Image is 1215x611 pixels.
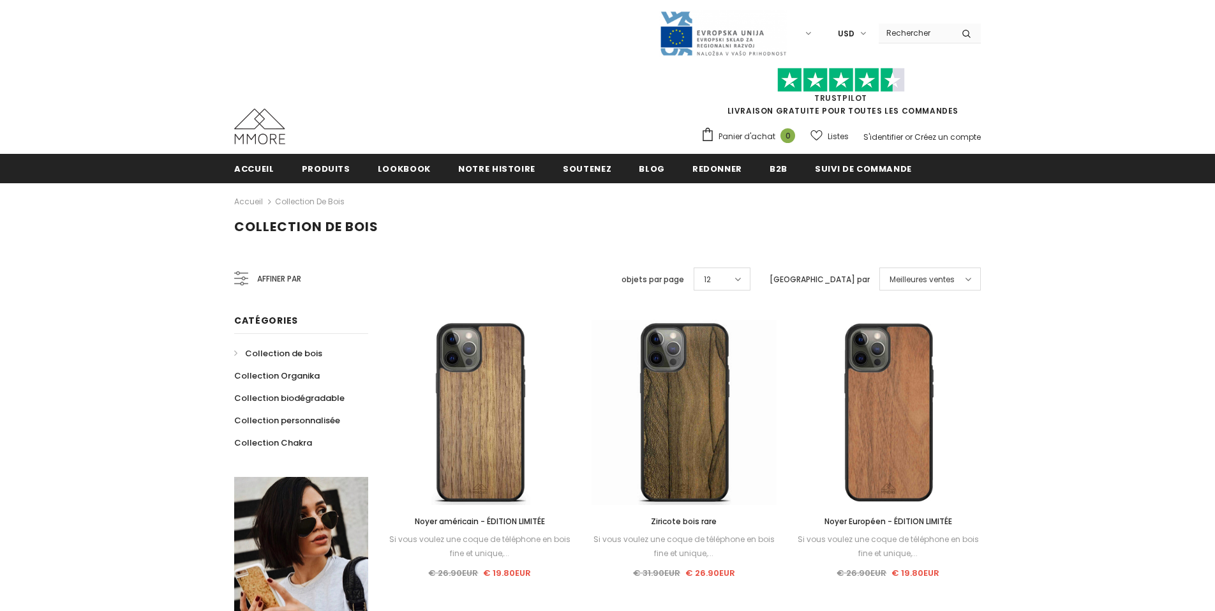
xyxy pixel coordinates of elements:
a: Notre histoire [458,154,535,183]
span: 0 [780,128,795,143]
span: Produits [302,163,350,175]
a: Collection Chakra [234,432,312,454]
span: € 26.90EUR [685,567,735,579]
a: TrustPilot [814,93,867,103]
span: € 26.90EUR [428,567,478,579]
img: Javni Razpis [659,10,787,57]
span: Catégories [234,314,298,327]
span: Accueil [234,163,274,175]
a: Redonner [692,154,742,183]
span: Collection de bois [234,218,378,236]
span: Collection biodégradable [234,392,345,404]
span: 12 [704,273,711,286]
span: € 19.80EUR [891,567,939,579]
span: Meilleures ventes [890,273,955,286]
a: Créez un compte [914,132,981,142]
a: Accueil [234,194,263,209]
span: € 31.90EUR [633,567,680,579]
a: Collection personnalisée [234,409,340,432]
img: Faites confiance aux étoiles pilotes [777,68,905,93]
span: Redonner [692,163,742,175]
div: Si vous voulez une coque de téléphone en bois fine et unique,... [592,532,777,561]
a: Ziricote bois rare [592,515,777,529]
span: Suivi de commande [815,163,912,175]
span: € 19.80EUR [483,567,531,579]
a: Noyer Européen - ÉDITION LIMITÉE [796,515,981,529]
span: Collection Chakra [234,437,312,449]
span: Collection Organika [234,370,320,382]
a: Noyer américain - ÉDITION LIMITÉE [387,515,572,529]
div: Si vous voulez une coque de téléphone en bois fine et unique,... [387,532,572,561]
a: Produits [302,154,350,183]
a: S'identifier [863,132,903,142]
span: Collection personnalisée [234,414,340,426]
span: Listes [828,130,849,143]
a: Accueil [234,154,274,183]
span: USD [838,27,854,40]
span: B2B [770,163,787,175]
span: Panier d'achat [719,130,775,143]
span: Notre histoire [458,163,535,175]
span: Collection de bois [245,347,322,359]
span: Noyer Européen - ÉDITION LIMITÉE [824,516,952,527]
a: Listes [810,125,849,147]
a: B2B [770,154,787,183]
a: Suivi de commande [815,154,912,183]
a: Blog [639,154,665,183]
a: Collection de bois [234,342,322,365]
span: soutenez [563,163,611,175]
a: Panier d'achat 0 [701,127,801,146]
a: Collection biodégradable [234,387,345,409]
a: Collection Organika [234,365,320,387]
a: Collection de bois [275,196,345,207]
span: or [905,132,913,142]
div: Si vous voulez une coque de téléphone en bois fine et unique,... [796,532,981,561]
span: Affiner par [257,272,301,286]
a: soutenez [563,154,611,183]
input: Search Site [879,24,952,42]
label: [GEOGRAPHIC_DATA] par [770,273,870,286]
span: Lookbook [378,163,431,175]
a: Lookbook [378,154,431,183]
span: Blog [639,163,665,175]
span: € 26.90EUR [837,567,886,579]
span: LIVRAISON GRATUITE POUR TOUTES LES COMMANDES [701,73,981,116]
span: Noyer américain - ÉDITION LIMITÉE [415,516,545,527]
label: objets par page [622,273,684,286]
span: Ziricote bois rare [651,516,717,527]
a: Javni Razpis [659,27,787,38]
img: Cas MMORE [234,109,285,144]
